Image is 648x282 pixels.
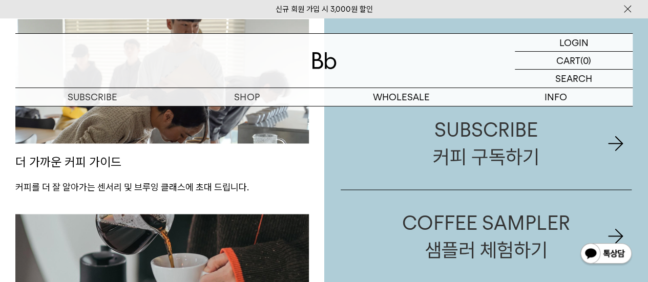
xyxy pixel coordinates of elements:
p: WHOLESALE [324,88,478,106]
p: INFO [478,88,633,106]
p: SEARCH [555,70,592,88]
p: 커피를 더 잘 알아가는 센서리 및 브루잉 클래스에 초대 드립니다. [15,181,309,193]
img: 로고 [312,52,337,69]
a: 신규 회원 가입 시 3,000원 할인 [276,5,373,14]
a: CART (0) [515,52,633,70]
p: LOGIN [559,34,589,51]
p: CART [556,52,580,69]
div: COFFEE SAMPLER 샘플러 체험하기 [402,209,570,263]
img: 카카오톡 채널 1:1 채팅 버튼 [579,242,633,267]
p: (0) [580,52,591,69]
a: SHOP [170,88,324,106]
a: SUBSCRIBE커피 구독하기 [341,97,632,189]
div: SUBSCRIBE 커피 구독하기 [433,116,539,170]
a: SUBSCRIBE [15,88,170,106]
a: LOGIN [515,34,633,52]
p: 더 가까운 커피 가이드 [15,143,309,181]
